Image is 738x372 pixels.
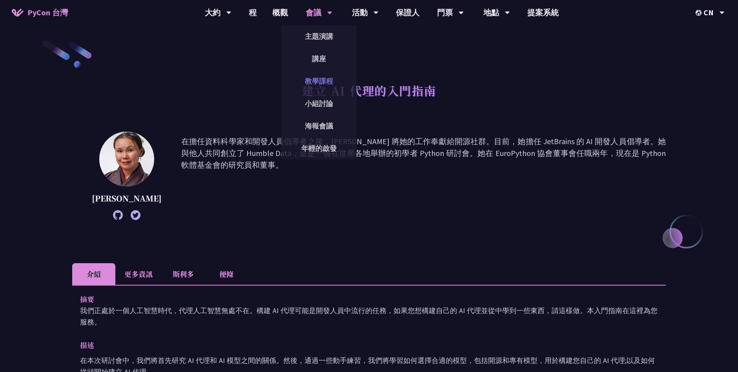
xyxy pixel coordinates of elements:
a: PyCon 台灣 [4,3,76,22]
h1: 建立 AI 代理的入門指南 [302,79,436,102]
a: 海報會議 [281,117,357,135]
font: CN [703,7,714,18]
a: 主題演講 [281,27,357,46]
img: 卓廷豪 [99,132,154,187]
p: [PERSON_NAME] [92,192,162,204]
font: 大約 [205,7,220,18]
p: 我們正處於一個人工智慧時代，代理人工智慧無處不在。構建 AI 代理可能是開發人員中流行的任務，如果您想構建自己的 AI 代理並從中學到一些東西，請這樣做。本入門指南在這裡為您服務。 [80,305,658,328]
li: 便條 [205,263,248,285]
a: 年輕的啟發 [281,139,357,158]
font: 門票 [437,7,453,18]
font: 地點 [483,7,499,18]
p: 在擔任資料科學家和開發人員倡導者之後，[PERSON_NAME] 將她的工作奉獻給開源社群。目前，她擔任 JetBrains 的 AI 開發人員倡導者。她與他人共同創立了 Humble Data... [181,136,666,216]
p: 摘要 [80,293,642,305]
li: 更多資訊 [115,263,162,285]
p: 描述 [80,339,642,351]
a: 小組討論 [281,94,357,113]
font: 活動 [352,7,368,18]
li: 斯利多 [162,263,205,285]
li: 介紹 [72,263,115,285]
a: 教學課程 [281,72,357,90]
img: PyCon TW 2025 的主頁圖標 [12,9,24,16]
img: 地區設定圖示 [696,10,703,16]
a: 講座 [281,49,357,68]
font: 會議 [306,7,321,18]
span: PyCon 台灣 [27,7,68,18]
